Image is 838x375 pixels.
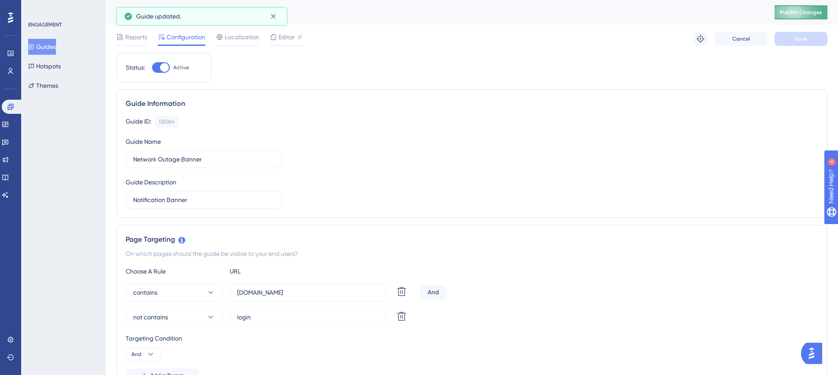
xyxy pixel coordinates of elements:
span: And [131,351,142,358]
span: contains [133,287,157,298]
div: Status: [126,62,145,73]
div: Guide ID: [126,116,151,127]
span: Publish Changes [780,9,822,16]
iframe: UserGuiding AI Assistant Launcher [801,340,827,367]
span: Active [173,64,189,71]
div: ENGAGEMENT [28,21,62,28]
div: 136584 [159,118,175,125]
span: Cancel [732,35,750,42]
input: yourwebsite.com/path [237,288,379,297]
input: yourwebsite.com/path [237,312,379,322]
button: Save [775,32,827,46]
span: Localization [225,32,259,42]
div: Targeting Condition [126,333,818,344]
span: Need Help? [21,2,55,13]
span: Guide updated. [136,11,181,22]
span: Reports [125,32,147,42]
span: Editor [279,32,295,42]
button: Hotspots [28,58,61,74]
div: And [420,285,447,300]
div: Network Outage Banner [116,6,752,19]
span: not contains [133,312,168,322]
button: contains [126,284,223,301]
div: 4 [61,4,64,11]
span: Configuration [167,32,205,42]
button: Themes [28,78,58,94]
div: Guide Information [126,98,818,109]
button: Publish Changes [775,5,827,19]
input: Type your Guide’s Description here [133,195,275,205]
span: Save [795,35,807,42]
div: Guide Description [126,177,176,187]
div: On which pages should the guide be visible to your end users? [126,248,818,259]
div: Choose A Rule [126,266,223,277]
button: Guides [28,39,56,55]
button: not contains [126,308,223,326]
div: Page Targeting [126,234,818,245]
div: URL [230,266,327,277]
input: Type your Guide’s Name here [133,154,275,164]
button: And [126,347,161,361]
div: Guide Name [126,136,161,147]
button: Cancel [715,32,767,46]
